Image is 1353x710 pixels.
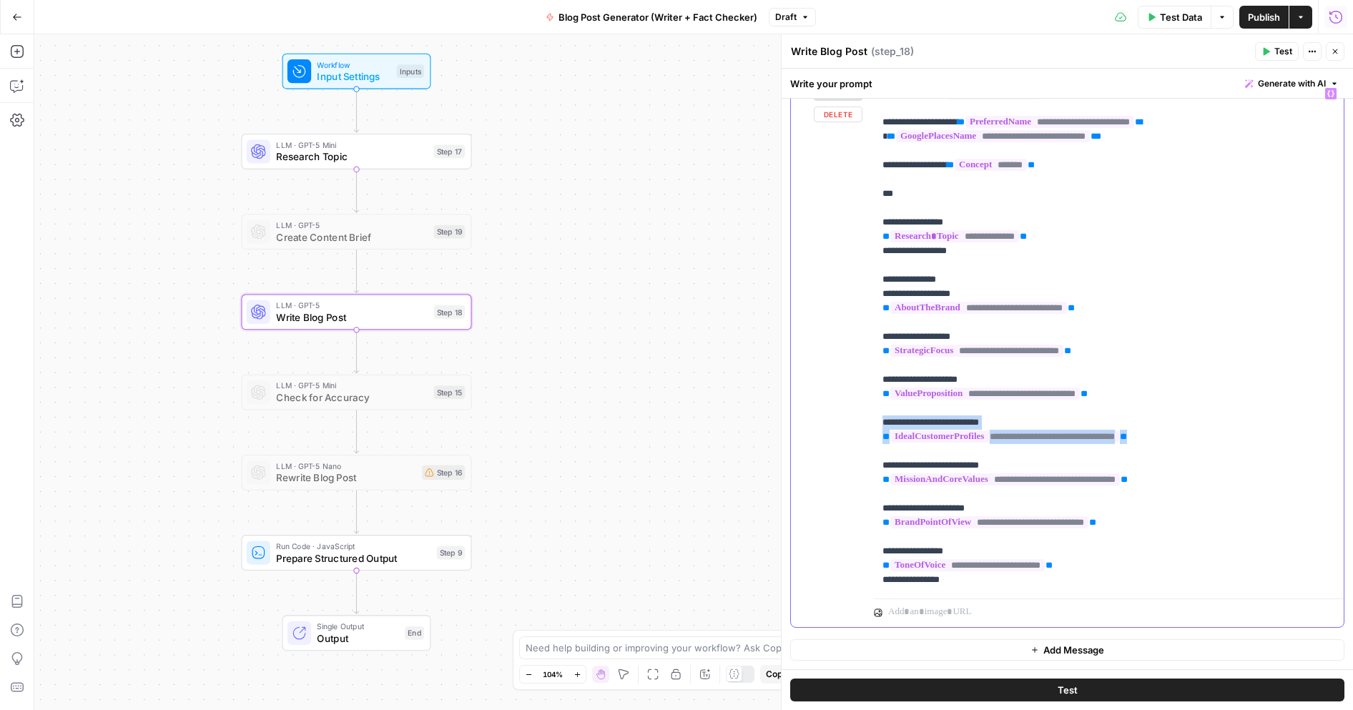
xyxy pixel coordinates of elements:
[241,375,471,410] div: LLM · GPT-5 MiniCheck for AccuracyStep 15
[241,535,471,571] div: Run Code · JavaScriptPrepare Structured OutputStep 9
[276,139,428,151] span: LLM · GPT-5 Mini
[276,300,428,312] span: LLM · GPT-5
[317,631,398,646] span: Output
[317,69,390,84] span: Input Settings
[276,219,428,231] span: LLM · GPT-5
[1274,45,1292,58] span: Test
[241,214,471,250] div: LLM · GPT-5Create Content BriefStep 19
[276,149,428,164] span: Research Topic
[276,540,431,552] span: Run Code · JavaScript
[317,59,390,71] span: Workflow
[354,490,358,533] g: Edge from step_16 to step_9
[1258,77,1326,90] span: Generate with AI
[766,668,787,681] span: Copy
[434,145,466,159] div: Step 17
[317,621,398,633] span: Single Output
[276,380,428,392] span: LLM · GPT-5 Mini
[1138,6,1211,29] button: Test Data
[1248,10,1280,24] span: Publish
[276,310,428,325] span: Write Blog Post
[276,390,428,405] span: Check for Accuracy
[537,6,766,29] button: Blog Post Generator (Writer + Fact Checker)
[241,294,471,330] div: LLM · GPT-5Write Blog PostStep 18
[1239,6,1289,29] button: Publish
[354,250,358,292] g: Edge from step_19 to step_18
[354,330,358,373] g: Edge from step_18 to step_15
[1239,74,1344,93] button: Generate with AI
[434,225,466,239] div: Step 19
[354,571,358,613] g: Edge from step_9 to end
[422,465,465,480] div: Step 16
[241,54,471,89] div: WorkflowInput SettingsInputs
[790,679,1344,701] button: Test
[354,410,358,453] g: Edge from step_15 to step_16
[559,10,757,24] span: Blog Post Generator (Writer + Fact Checker)
[782,69,1353,98] div: Write your prompt
[791,81,862,627] div: userDelete
[1058,683,1078,697] span: Test
[1160,10,1202,24] span: Test Data
[434,385,466,399] div: Step 15
[276,230,428,245] span: Create Content Brief
[241,455,471,490] div: LLM · GPT-5 NanoRewrite Blog PostStep 16
[397,64,424,78] div: Inputs
[814,107,862,122] button: Delete
[437,546,465,560] div: Step 9
[276,551,431,566] span: Prepare Structured Output
[769,8,816,26] button: Draft
[775,11,797,24] span: Draft
[241,615,471,651] div: Single OutputOutputEnd
[543,669,563,680] span: 104%
[354,89,358,132] g: Edge from start to step_17
[354,169,358,212] g: Edge from step_17 to step_19
[241,134,471,169] div: LLM · GPT-5 MiniResearch TopicStep 17
[1255,42,1299,61] button: Test
[760,665,793,684] button: Copy
[276,460,415,472] span: LLM · GPT-5 Nano
[871,44,914,59] span: ( step_18 )
[791,44,867,59] textarea: Write Blog Post
[434,305,466,319] div: Step 18
[405,626,424,640] div: End
[1043,643,1104,657] span: Add Message
[790,639,1344,661] button: Add Message
[276,470,415,485] span: Rewrite Blog Post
